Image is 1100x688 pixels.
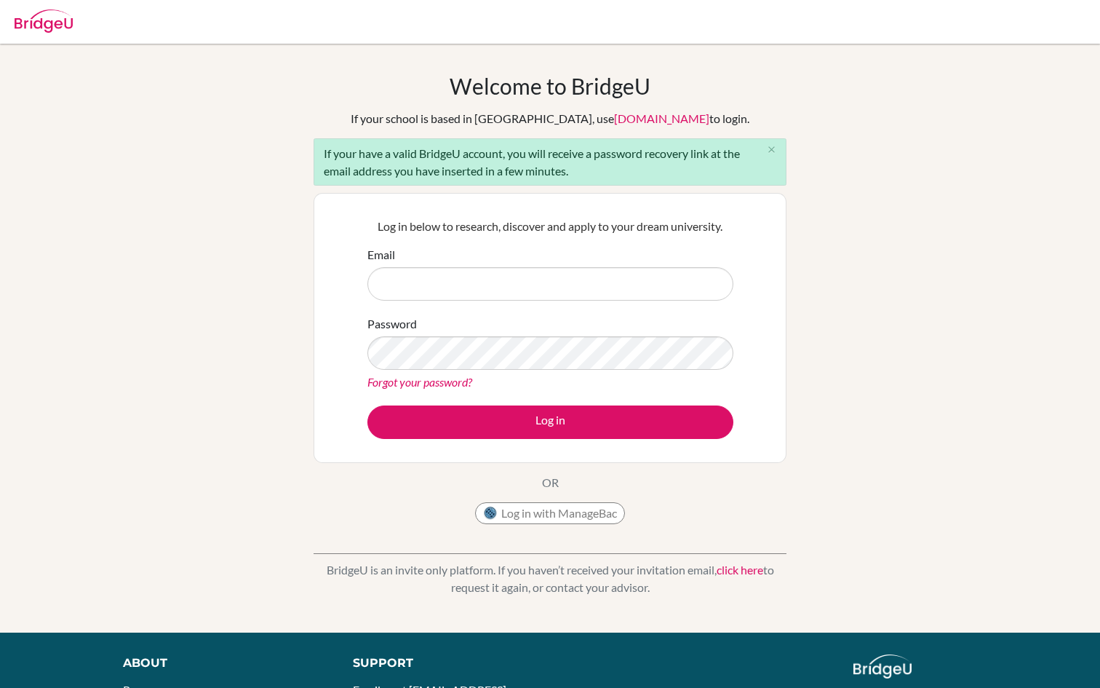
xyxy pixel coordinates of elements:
p: Log in below to research, discover and apply to your dream university. [367,218,733,235]
label: Password [367,315,417,333]
p: OR [542,474,559,491]
label: Email [367,246,395,264]
a: Forgot your password? [367,375,472,389]
div: If your have a valid BridgeU account, you will receive a password recovery link at the email addr... [314,138,786,186]
i: close [766,144,777,155]
button: Log in with ManageBac [475,502,625,524]
button: Close [757,139,786,161]
div: If your school is based in [GEOGRAPHIC_DATA], use to login. [351,110,749,127]
div: About [123,655,320,672]
h1: Welcome to BridgeU [450,73,650,99]
a: click here [717,563,763,577]
a: [DOMAIN_NAME] [614,111,709,125]
div: Support [353,655,535,672]
p: BridgeU is an invite only platform. If you haven’t received your invitation email, to request it ... [314,561,786,596]
button: Log in [367,406,733,439]
img: logo_white@2x-f4f0deed5e89b7ecb1c2cc34c3e3d731f90f0f143d5ea2071677605dd97b5244.png [853,655,912,679]
img: Bridge-U [15,9,73,33]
